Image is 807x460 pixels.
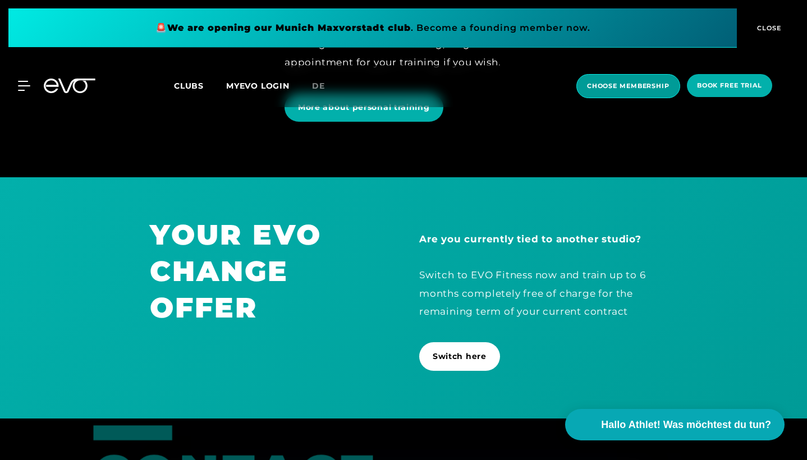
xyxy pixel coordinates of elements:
[573,74,684,98] a: choose membership
[174,80,226,91] a: Clubs
[226,81,290,91] a: MYEVO LOGIN
[174,81,204,91] span: Clubs
[737,8,799,48] button: CLOSE
[565,409,785,440] button: Hallo Athlet! Was möchtest du tun?
[433,351,487,362] span: Switch here
[697,81,762,90] span: book free trial
[754,23,782,33] span: CLOSE
[312,81,325,91] span: de
[587,81,670,91] span: choose membership
[684,74,776,98] a: book free trial
[150,217,388,326] h1: YOUR EVO CHANGE OFFER
[419,233,641,245] strong: Are you currently tied to another studio?
[419,334,505,379] a: Switch here
[601,417,771,433] span: Hallo Athlet! Was möchtest du tun?
[312,80,338,93] a: de
[419,230,657,320] div: Switch to EVO Fitness now and train up to 6 months completely free of charge for the remaining te...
